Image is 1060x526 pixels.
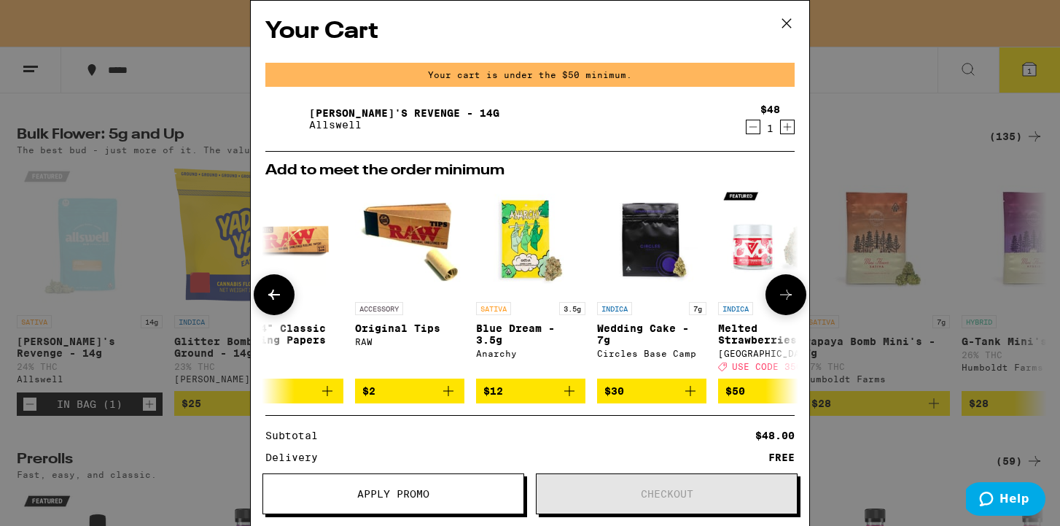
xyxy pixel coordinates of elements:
[234,379,343,403] button: Add to bag
[476,185,585,295] img: Anarchy - Blue Dream - 3.5g
[760,123,780,134] div: 1
[265,63,795,87] div: Your cart is under the $50 minimum.
[966,482,1045,519] iframe: Opens a widget where you can find more information
[355,379,464,403] button: Add to bag
[265,98,306,139] img: Jack's Revenge - 14g
[234,322,343,346] p: 1 1/4" Classic Rolling Papers
[597,302,632,315] p: INDICA
[597,185,706,295] img: Circles Base Camp - Wedding Cake - 7g
[718,379,827,403] button: Add to bag
[355,302,403,315] p: ACCESSORY
[476,302,511,315] p: SATIVA
[262,473,524,514] button: Apply Promo
[718,349,827,358] div: [GEOGRAPHIC_DATA]
[234,185,343,379] a: Open page for 1 1/4" Classic Rolling Papers from RAW
[536,473,798,514] button: Checkout
[265,430,328,441] div: Subtotal
[725,385,745,397] span: $50
[234,349,343,358] div: RAW
[689,302,706,315] p: 7g
[559,302,585,315] p: 3.5g
[265,163,795,178] h2: Add to meet the order minimum
[597,379,706,403] button: Add to bag
[718,302,753,315] p: INDICA
[718,185,827,295] img: Ember Valley - Melted Strawberries - 3.5g
[355,337,464,347] div: RAW
[641,489,693,499] span: Checkout
[597,322,706,346] p: Wedding Cake - 7g
[476,349,585,358] div: Anarchy
[746,120,760,134] button: Decrement
[309,119,499,131] p: Allswell
[755,430,795,441] div: $48.00
[718,185,827,379] a: Open page for Melted Strawberries - 3.5g from Ember Valley
[768,452,795,463] div: FREE
[355,185,464,295] img: RAW - Original Tips
[265,452,328,463] div: Delivery
[597,349,706,358] div: Circles Base Camp
[355,322,464,334] p: Original Tips
[309,107,499,119] a: [PERSON_NAME]'s Revenge - 14g
[476,185,585,379] a: Open page for Blue Dream - 3.5g from Anarchy
[780,120,795,134] button: Increment
[732,362,814,371] span: USE CODE 35OFF
[357,489,429,499] span: Apply Promo
[604,385,624,397] span: $30
[476,322,585,346] p: Blue Dream - 3.5g
[234,185,343,295] img: RAW - 1 1/4" Classic Rolling Papers
[362,385,375,397] span: $2
[718,322,827,346] p: Melted Strawberries - 3.5g
[476,379,585,403] button: Add to bag
[760,104,780,115] div: $48
[265,15,795,48] h2: Your Cart
[483,385,503,397] span: $12
[355,185,464,379] a: Open page for Original Tips from RAW
[597,185,706,379] a: Open page for Wedding Cake - 7g from Circles Base Camp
